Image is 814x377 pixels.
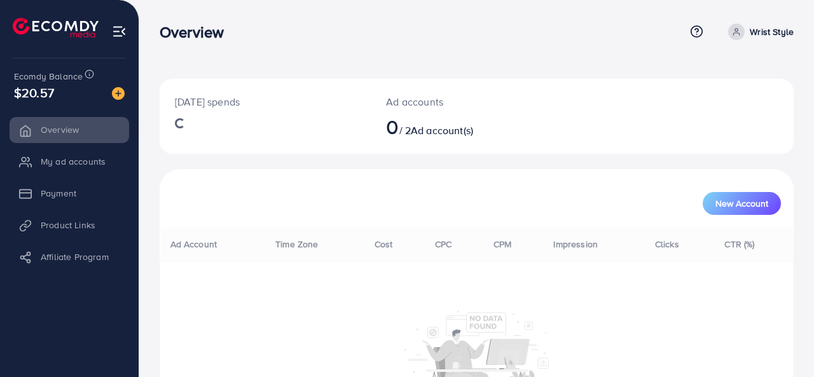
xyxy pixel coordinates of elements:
span: $20.57 [14,83,54,102]
img: logo [13,18,99,38]
span: New Account [715,199,768,208]
p: Ad accounts [386,94,514,109]
p: [DATE] spends [175,94,355,109]
span: Ad account(s) [411,123,473,137]
span: Ecomdy Balance [14,70,83,83]
span: 0 [386,112,399,141]
h2: / 2 [386,114,514,139]
img: image [112,87,125,100]
a: Wrist Style [723,24,794,40]
h3: Overview [160,23,234,41]
p: Wrist Style [750,24,794,39]
img: menu [112,24,127,39]
button: New Account [703,192,781,215]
